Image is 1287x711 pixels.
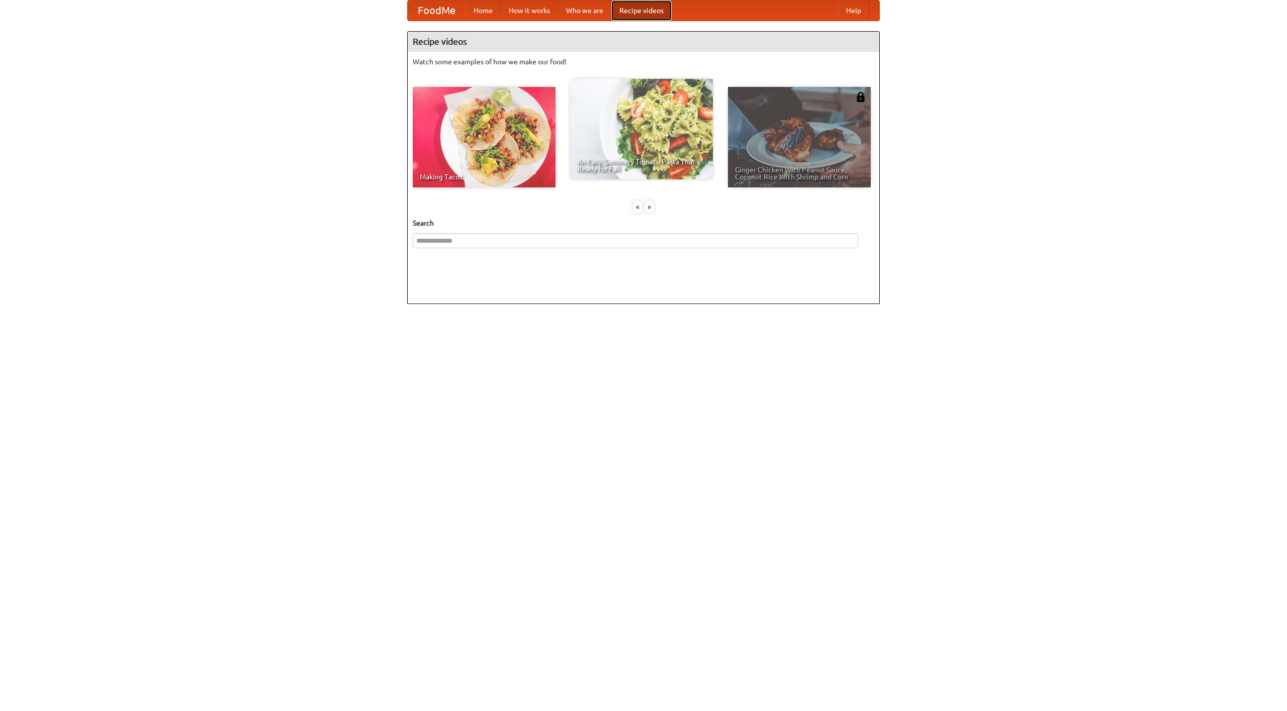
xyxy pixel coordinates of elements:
span: An Easy, Summery Tomato Pasta That's Ready for Fall [577,158,706,172]
h4: Recipe videos [408,32,879,52]
a: Making Tacos [413,87,556,187]
a: Recipe videos [611,1,672,21]
a: Home [466,1,501,21]
h5: Search [413,218,874,228]
div: » [645,200,654,213]
a: An Easy, Summery Tomato Pasta That's Ready for Fall [570,79,713,179]
a: FoodMe [408,1,466,21]
div: « [633,200,642,213]
p: Watch some examples of how we make our food! [413,57,874,67]
a: How it works [501,1,558,21]
a: Help [838,1,869,21]
a: Who we are [558,1,611,21]
span: Making Tacos [420,173,548,180]
img: 483408.png [856,92,866,102]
